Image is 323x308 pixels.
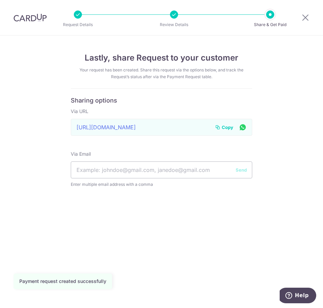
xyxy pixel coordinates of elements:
p: Request Details [59,21,97,28]
input: Example: johndoe@gmail.com, janedoe@gmail.com [71,161,252,178]
label: Via Email [71,151,91,157]
button: Send [236,167,247,173]
h6: Sharing options [71,97,252,105]
img: CardUp [14,14,47,22]
p: Review Details [155,21,193,28]
button: Copy [215,124,233,131]
div: Your request has been created. Share this request via the options below, and track the Request’s ... [71,67,252,80]
label: Via URL [71,108,88,115]
p: Share & Get Paid [251,21,289,28]
iframe: Opens a widget where you can find more information [280,288,316,305]
span: Enter multiple email address with a comma [71,181,252,188]
h4: Lastly, share Request to your customer [71,52,252,64]
span: Copy [222,124,233,131]
div: Payment request created successfully [19,278,106,285]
